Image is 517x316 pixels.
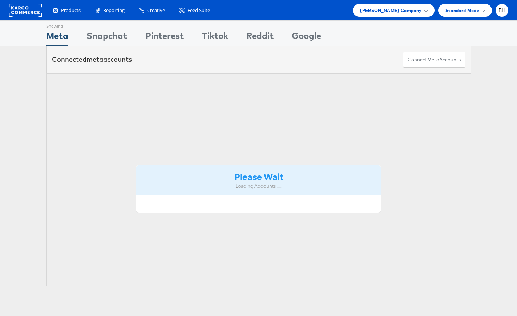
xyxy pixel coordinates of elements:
span: Products [61,7,81,14]
div: Connected accounts [52,55,132,64]
span: Creative [147,7,165,14]
span: Feed Suite [187,7,210,14]
div: Reddit [246,29,274,46]
strong: Please Wait [234,170,283,182]
div: Showing [46,21,68,29]
span: [PERSON_NAME] Company [360,7,421,14]
span: Reporting [103,7,125,14]
div: Loading Accounts .... [141,183,376,190]
span: BH [498,8,506,13]
button: ConnectmetaAccounts [403,52,465,68]
div: Tiktok [202,29,228,46]
span: meta [427,56,439,63]
span: Standard Mode [445,7,479,14]
div: Pinterest [145,29,184,46]
div: Google [292,29,321,46]
div: Snapchat [86,29,127,46]
span: meta [86,55,103,64]
div: Meta [46,29,68,46]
